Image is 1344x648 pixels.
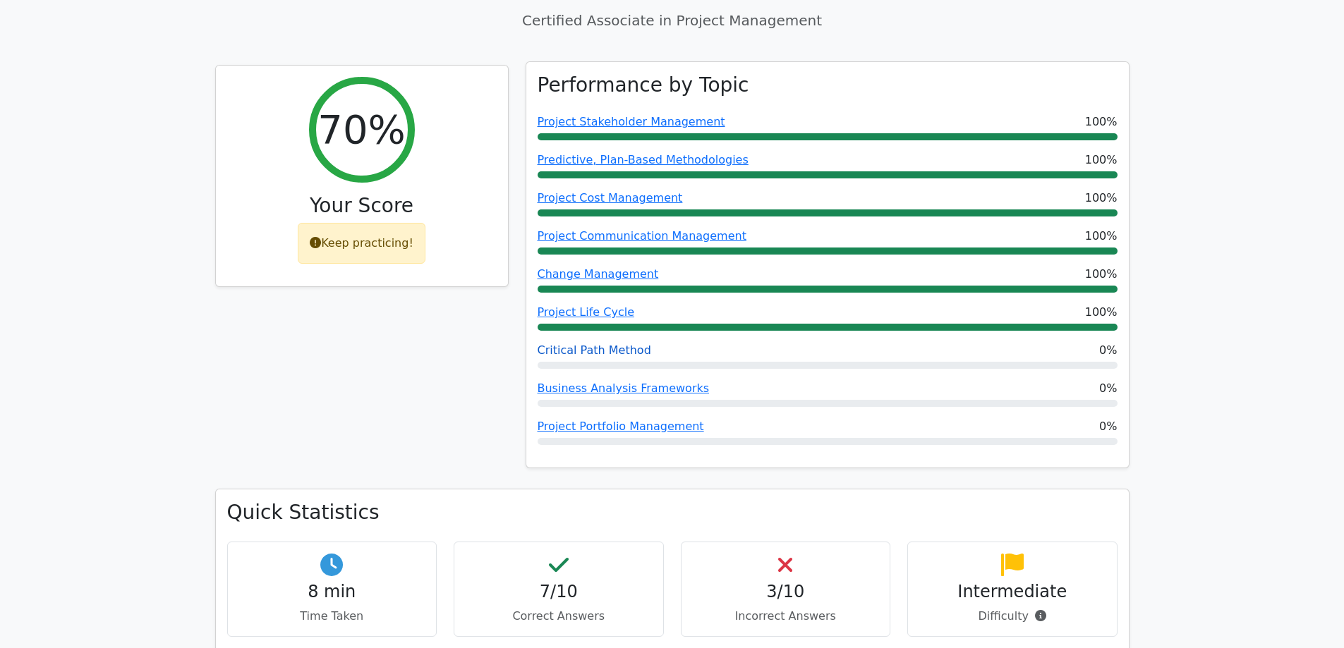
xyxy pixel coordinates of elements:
h4: 7/10 [466,582,652,602]
span: 0% [1099,342,1117,359]
span: 0% [1099,380,1117,397]
a: Change Management [538,267,659,281]
p: Time Taken [239,608,425,625]
a: Project Stakeholder Management [538,115,725,128]
p: Incorrect Answers [693,608,879,625]
span: 100% [1085,304,1118,321]
h4: 8 min [239,582,425,602]
span: 100% [1085,114,1118,130]
a: Business Analysis Frameworks [538,381,710,395]
span: 100% [1085,228,1118,245]
span: 100% [1085,266,1118,283]
p: Correct Answers [466,608,652,625]
p: Certified Associate in Project Management [215,10,1130,31]
h4: Intermediate [919,582,1106,602]
div: Keep practicing! [298,223,425,264]
h4: 3/10 [693,582,879,602]
span: 100% [1085,152,1118,169]
h3: Your Score [227,194,497,218]
p: Difficulty [919,608,1106,625]
h3: Performance by Topic [538,73,749,97]
a: Project Cost Management [538,191,683,204]
a: Predictive, Plan-Based Methodologies [538,153,749,166]
a: Project Life Cycle [538,305,634,319]
span: 100% [1085,190,1118,207]
a: Project Portfolio Management [538,420,704,433]
h2: 70% [317,106,405,153]
h3: Quick Statistics [227,501,1118,525]
a: Critical Path Method [538,343,651,357]
span: 0% [1099,418,1117,435]
a: Project Communication Management [538,229,746,243]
